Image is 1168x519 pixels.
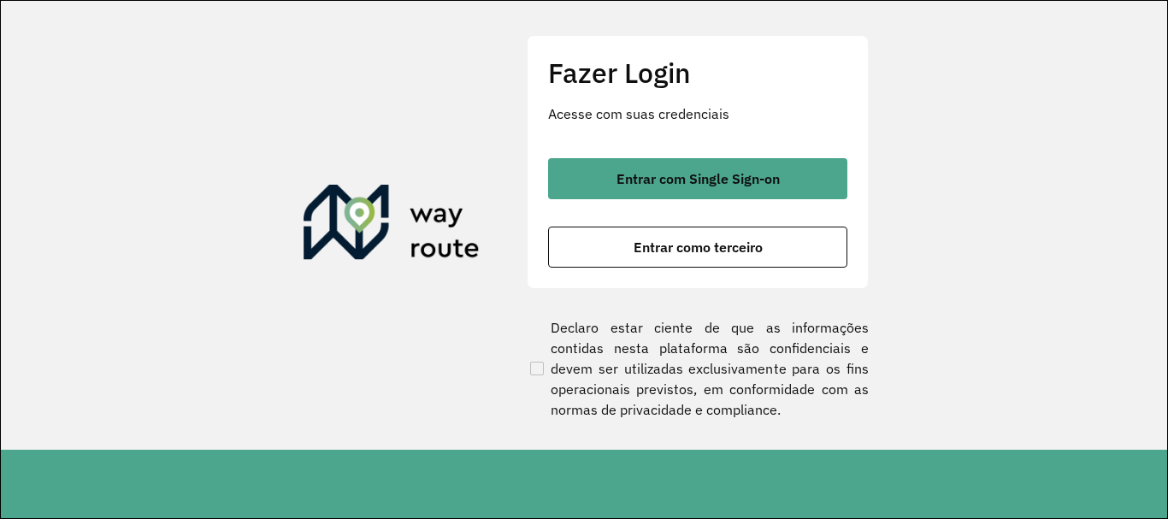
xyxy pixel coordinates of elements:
img: Roteirizador AmbevTech [304,185,480,267]
button: button [548,227,847,268]
button: button [548,158,847,199]
p: Acesse com suas credenciais [548,103,847,124]
span: Entrar como terceiro [634,240,763,254]
span: Entrar com Single Sign-on [616,172,780,186]
label: Declaro estar ciente de que as informações contidas nesta plataforma são confidenciais e devem se... [527,317,869,420]
h2: Fazer Login [548,56,847,89]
